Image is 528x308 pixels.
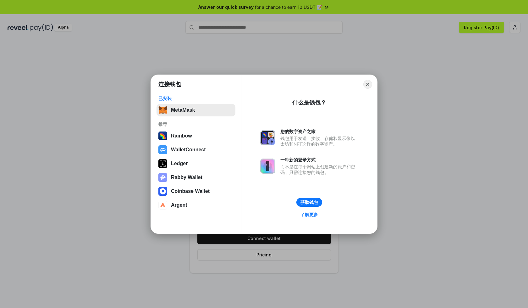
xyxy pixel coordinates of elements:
[157,130,235,142] button: Rainbow
[300,199,318,205] div: 获取钱包
[158,145,167,154] img: svg+xml,%3Csvg%20width%3D%2228%22%20height%3D%2228%22%20viewBox%3D%220%200%2028%2028%22%20fill%3D...
[157,199,235,211] button: Argent
[157,171,235,184] button: Rabby Wallet
[171,133,192,139] div: Rainbow
[158,201,167,210] img: svg+xml,%3Csvg%20width%3D%2228%22%20height%3D%2228%22%20viewBox%3D%220%200%2028%2028%22%20fill%3D...
[363,80,372,89] button: Close
[260,130,275,145] img: svg+xml,%3Csvg%20xmlns%3D%22http%3A%2F%2Fwww.w3.org%2F2000%2Fsvg%22%20fill%3D%22none%22%20viewBox...
[171,188,210,194] div: Coinbase Wallet
[157,157,235,170] button: Ledger
[158,81,181,88] h1: 连接钱包
[171,175,202,180] div: Rabby Wallet
[158,173,167,182] img: svg+xml,%3Csvg%20xmlns%3D%22http%3A%2F%2Fwww.w3.org%2F2000%2Fsvg%22%20fill%3D%22none%22%20viewBox...
[158,106,167,115] img: svg+xml,%3Csvg%20fill%3D%22none%22%20height%3D%2233%22%20viewBox%3D%220%200%2035%2033%22%20width%...
[280,157,358,163] div: 一种新的登录方式
[300,212,318,217] div: 了解更多
[171,147,206,153] div: WalletConnect
[292,99,326,106] div: 什么是钱包？
[157,185,235,198] button: Coinbase Wallet
[158,96,234,101] div: 已安装
[296,198,322,207] button: 获取钱包
[260,159,275,174] img: svg+xml,%3Csvg%20xmlns%3D%22http%3A%2F%2Fwww.w3.org%2F2000%2Fsvg%22%20fill%3D%22none%22%20viewBox...
[280,164,358,175] div: 而不是在每个网站上创建新的账户和密码，只需连接您的钱包。
[157,104,235,116] button: MetaMask
[280,129,358,134] div: 您的数字资产之家
[280,136,358,147] div: 钱包用于发送、接收、存储和显示像以太坊和NFT这样的数字资产。
[158,132,167,140] img: svg+xml,%3Csvg%20width%3D%22120%22%20height%3D%22120%22%20viewBox%3D%220%200%20120%20120%22%20fil...
[158,159,167,168] img: svg+xml,%3Csvg%20xmlns%3D%22http%3A%2F%2Fwww.w3.org%2F2000%2Fsvg%22%20width%3D%2228%22%20height%3...
[171,202,187,208] div: Argent
[297,210,322,219] a: 了解更多
[157,143,235,156] button: WalletConnect
[171,107,195,113] div: MetaMask
[171,161,188,166] div: Ledger
[158,187,167,196] img: svg+xml,%3Csvg%20width%3D%2228%22%20height%3D%2228%22%20viewBox%3D%220%200%2028%2028%22%20fill%3D...
[158,121,234,127] div: 推荐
